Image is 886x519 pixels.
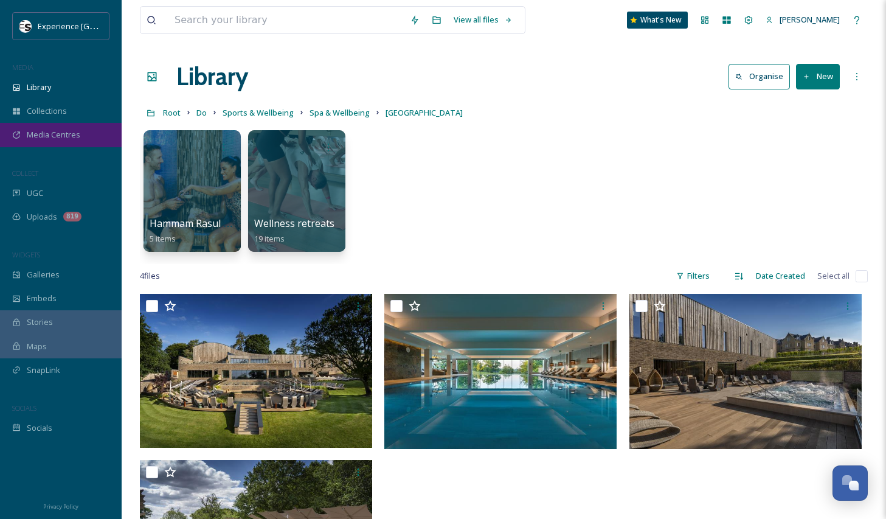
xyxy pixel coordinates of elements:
[27,105,67,117] span: Collections
[27,293,57,304] span: Embeds
[163,107,181,118] span: Root
[750,264,811,288] div: Date Created
[12,63,33,72] span: MEDIA
[43,503,78,510] span: Privacy Policy
[27,316,53,328] span: Stories
[629,294,862,449] img: sh2933-036.jpg
[310,107,370,118] span: Spa & Wellbeing
[150,233,176,244] span: 5 items
[448,8,519,32] a: View all files
[168,7,404,33] input: Search your library
[27,187,43,199] span: UGC
[817,270,850,282] span: Select all
[140,294,372,448] img: South Lodge Spa sh2933-029.jpg
[19,20,32,32] img: WSCC%20ES%20Socials%20Icon%20-%20Secondary%20-%20Black.jpg
[832,465,868,501] button: Open Chat
[310,105,370,120] a: Spa & Wellbeing
[27,82,51,93] span: Library
[12,403,36,413] span: SOCIALS
[196,105,207,120] a: Do
[38,20,158,32] span: Experience [GEOGRAPHIC_DATA]
[627,12,688,29] a: What's New
[27,129,80,141] span: Media Centres
[43,498,78,513] a: Privacy Policy
[63,212,81,221] div: 819
[12,250,40,259] span: WIDGETS
[254,217,334,230] span: Wellness retreats
[386,107,463,118] span: [GEOGRAPHIC_DATA]
[27,364,60,376] span: SnapLink
[384,294,617,449] img: South Lodge sh2933hdr-001.jpg
[12,169,38,178] span: COLLECT
[27,211,57,223] span: Uploads
[386,105,463,120] a: [GEOGRAPHIC_DATA]
[27,341,47,352] span: Maps
[760,8,846,32] a: [PERSON_NAME]
[176,58,248,95] a: Library
[729,64,790,89] button: Organise
[150,218,292,244] a: Hammam Rasul mud treatment5 items
[254,218,334,244] a: Wellness retreats19 items
[163,105,181,120] a: Root
[27,269,60,280] span: Galleries
[196,107,207,118] span: Do
[670,264,716,288] div: Filters
[780,14,840,25] span: [PERSON_NAME]
[27,422,52,434] span: Socials
[223,107,294,118] span: Sports & Wellbeing
[223,105,294,120] a: Sports & Wellbeing
[150,217,292,230] span: Hammam Rasul mud treatment
[796,64,840,89] button: New
[140,270,160,282] span: 4 file s
[254,233,285,244] span: 19 items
